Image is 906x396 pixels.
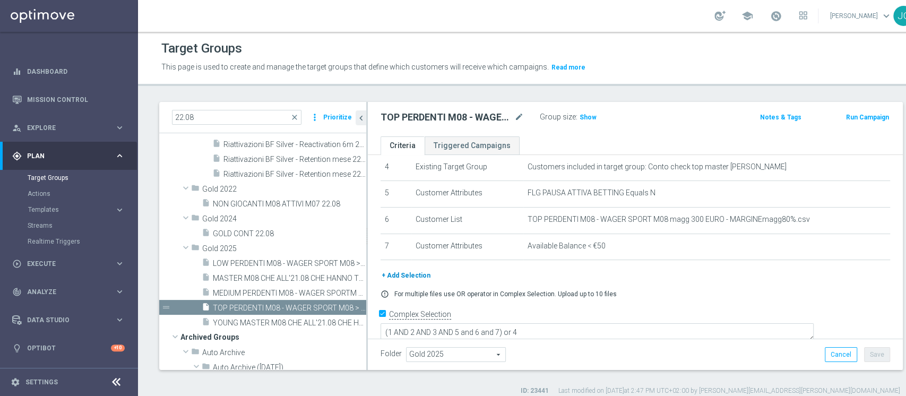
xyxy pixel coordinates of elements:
span: Execute [27,261,115,267]
span: GOLD CONT 22.08 [213,229,366,238]
i: lightbulb [12,343,22,353]
div: Analyze [12,287,115,297]
span: Templates [28,206,104,213]
button: person_search Explore keyboard_arrow_right [12,124,125,132]
span: Show [580,114,597,121]
i: mode_edit [514,111,524,124]
i: insert_drive_file [202,273,210,285]
i: insert_drive_file [212,154,221,166]
a: Target Groups [28,174,110,182]
span: This page is used to create and manage the target groups that define which customers will receive... [161,63,549,71]
span: TOP PERDENTI M08 - WAGER SPORT M08 magg 300 EURO - MARGINEmagg80%.csv [528,215,810,224]
span: FLG PAUSA ATTIVA BETTING Equals N [528,188,655,197]
i: insert_drive_file [202,228,210,240]
label: Folder [381,349,402,358]
i: folder [202,362,210,374]
span: close [290,113,299,122]
a: Dashboard [27,57,125,85]
span: LOW PERDENTI M08 - WAGER SPORT M08 &gt; 1.000 EURO TRA 15% E 40% 22.08 [213,259,366,268]
span: Available Balance < €50 [528,242,606,251]
button: Cancel [825,347,857,362]
span: keyboard_arrow_down [881,10,892,22]
i: insert_drive_file [212,169,221,181]
div: Data Studio [12,315,115,325]
td: 4 [381,154,411,181]
a: Optibot [27,334,111,362]
button: lightbulb Optibot +10 [12,344,125,352]
i: settings [11,377,20,387]
a: Realtime Triggers [28,237,110,246]
button: Notes & Tags [759,111,803,123]
button: gps_fixed Plan keyboard_arrow_right [12,152,125,160]
span: Riattivazioni BF Silver - Reactivation 6m 22.08 top [223,140,366,149]
i: keyboard_arrow_right [115,287,125,297]
i: folder [191,213,200,226]
td: 6 [381,207,411,234]
a: Mission Control [27,85,125,114]
div: Dashboard [12,57,125,85]
i: keyboard_arrow_right [115,315,125,325]
button: Mission Control [12,96,125,104]
span: Analyze [27,289,115,295]
button: track_changes Analyze keyboard_arrow_right [12,288,125,296]
i: keyboard_arrow_right [115,151,125,161]
h2: TOP PERDENTI M08 - WAGER SPORT M08 > 300 EURO - MARGINE>80% 22.08 [381,111,512,124]
a: Triggered Campaigns [425,136,520,155]
button: chevron_left [356,110,366,125]
a: Streams [28,221,110,230]
button: play_circle_outline Execute keyboard_arrow_right [12,260,125,268]
i: keyboard_arrow_right [115,205,125,215]
td: 5 [381,181,411,208]
h1: Target Groups [161,41,242,56]
i: insert_drive_file [202,288,210,300]
div: Actions [28,186,137,202]
label: Complex Selection [389,309,451,320]
i: insert_drive_file [202,317,210,330]
div: Templates [28,202,137,218]
span: Gold 2025 [202,244,366,253]
i: insert_drive_file [202,303,210,315]
label: Last modified on [DATE] at 2:47 PM UTC+02:00 by [PERSON_NAME][EMAIL_ADDRESS][PERSON_NAME][DOMAIN_... [558,386,900,395]
button: Prioritize [322,110,353,125]
td: Existing Target Group [411,154,523,181]
span: Gold 2024 [202,214,366,223]
div: Streams [28,218,137,234]
span: Archived Groups [180,330,366,345]
div: Execute [12,259,115,269]
button: equalizer Dashboard [12,67,125,76]
span: Plan [27,153,115,159]
span: MASTER M08 CHE ALL&#x27;21.08 CHE HANNO TRA 2.50 E 3200 SP EFF- CON PROIEZIONE MINORE 3.300 - CON... [213,274,366,283]
p: For multiple files use OR operator in Complex Selection. Upload up to 10 files [394,290,617,298]
label: ID: 23441 [521,386,549,395]
span: Riattivazioni BF Silver - Retention mese 22.08 top [223,170,366,179]
span: TOP PERDENTI M08 - WAGER SPORT M08 &gt; 300 EURO - MARGINE&gt;80% 22.08 [213,304,366,313]
i: error_outline [381,290,389,298]
label: : [576,113,577,122]
i: person_search [12,123,22,133]
i: more_vert [309,110,320,125]
td: Customer Attributes [411,234,523,260]
div: Templates keyboard_arrow_right [28,205,125,214]
i: play_circle_outline [12,259,22,269]
a: [PERSON_NAME]keyboard_arrow_down [829,8,893,24]
i: track_changes [12,287,22,297]
i: folder [191,184,200,196]
button: Read more [550,62,586,73]
button: + Add Selection [381,270,432,281]
label: Group size [540,113,576,122]
button: Data Studio keyboard_arrow_right [12,316,125,324]
a: Actions [28,190,110,198]
input: Quick find group or folder [172,110,301,125]
i: chevron_left [356,113,366,123]
span: MEDIUM PERDENTI M08 - WAGER SPORTM 08 &gt; 500 EURO - MARGINE TRA 40% E 80% 22.08 [213,289,366,298]
i: insert_drive_file [212,139,221,151]
span: YOUNG MASTER M08 CHE ALL&#x27;21.08 CHE HANNO TRA 1.00 E 3300 SP - CONTATTABILI E NON 22.08 [213,318,366,328]
i: insert_drive_file [202,258,210,270]
div: Mission Control [12,85,125,114]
